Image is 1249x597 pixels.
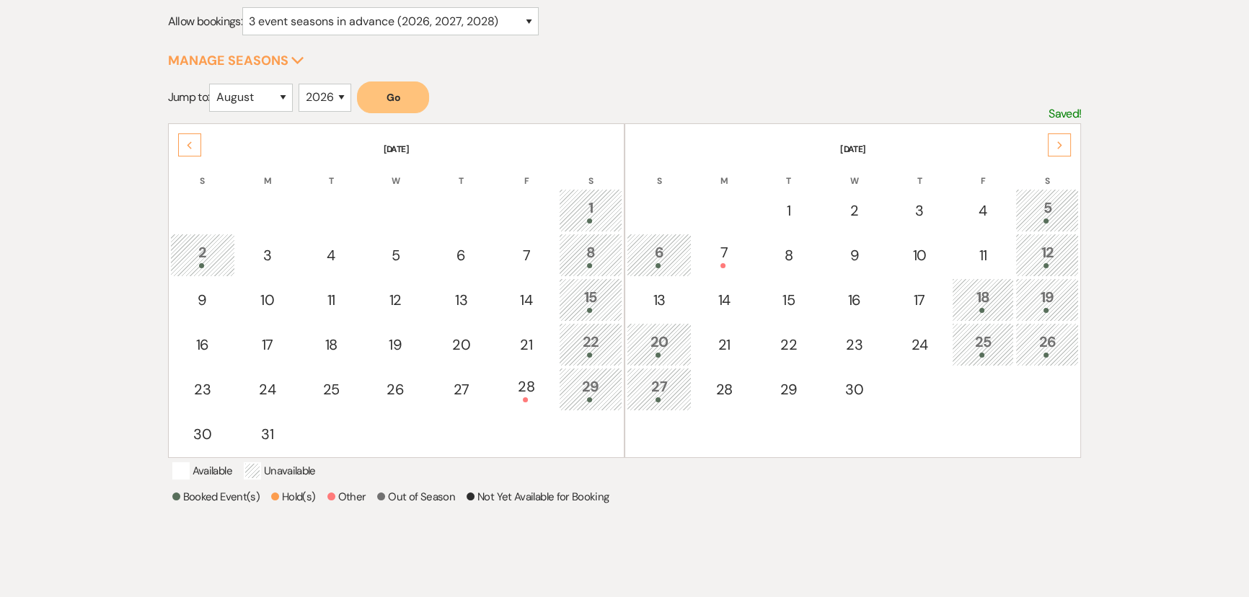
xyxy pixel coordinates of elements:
[308,334,354,355] div: 18
[756,157,820,187] th: T
[764,244,812,266] div: 8
[960,200,1006,221] div: 4
[371,289,419,311] div: 12
[271,488,316,505] p: Hold(s)
[178,334,227,355] div: 16
[830,200,879,221] div: 2
[635,289,684,311] div: 13
[244,289,291,311] div: 10
[701,289,747,311] div: 14
[635,242,684,268] div: 6
[244,423,291,445] div: 31
[503,244,550,266] div: 7
[170,125,622,156] th: [DATE]
[503,289,550,311] div: 14
[377,488,455,505] p: Out of Season
[830,289,879,311] div: 16
[1023,242,1071,268] div: 12
[1023,286,1071,313] div: 19
[1015,157,1079,187] th: S
[495,157,557,187] th: F
[244,334,291,355] div: 17
[170,157,235,187] th: S
[822,157,887,187] th: W
[952,157,1014,187] th: F
[1049,105,1081,123] p: Saved!
[1023,331,1071,358] div: 26
[627,157,692,187] th: S
[436,289,485,311] div: 13
[693,157,755,187] th: M
[244,462,316,479] p: Unavailable
[503,334,550,355] div: 21
[960,244,1006,266] div: 11
[428,157,493,187] th: T
[896,200,943,221] div: 3
[363,157,427,187] th: W
[327,488,366,505] p: Other
[559,157,622,187] th: S
[436,244,485,266] div: 6
[308,244,354,266] div: 4
[503,376,550,402] div: 28
[371,244,419,266] div: 5
[178,242,227,268] div: 2
[237,157,299,187] th: M
[567,376,614,402] div: 29
[371,379,419,400] div: 26
[178,423,227,445] div: 30
[436,379,485,400] div: 27
[635,331,684,358] div: 20
[896,289,943,311] div: 17
[635,376,684,402] div: 27
[701,334,747,355] div: 21
[244,379,291,400] div: 24
[168,89,210,105] span: Jump to:
[960,286,1006,313] div: 18
[764,334,812,355] div: 22
[371,334,419,355] div: 19
[467,488,609,505] p: Not Yet Available for Booking
[764,200,812,221] div: 1
[172,488,260,505] p: Booked Event(s)
[357,81,429,113] button: Go
[1023,197,1071,224] div: 5
[896,334,943,355] div: 24
[830,334,879,355] div: 23
[701,379,747,400] div: 28
[764,379,812,400] div: 29
[300,157,362,187] th: T
[178,289,227,311] div: 9
[896,244,943,266] div: 10
[436,334,485,355] div: 20
[172,462,232,479] p: Available
[960,331,1006,358] div: 25
[244,244,291,266] div: 3
[567,242,614,268] div: 8
[701,242,747,268] div: 7
[178,379,227,400] div: 23
[764,289,812,311] div: 15
[168,14,242,29] span: Allow bookings:
[830,379,879,400] div: 30
[627,125,1079,156] th: [DATE]
[567,331,614,358] div: 22
[168,54,304,67] button: Manage Seasons
[888,157,950,187] th: T
[567,286,614,313] div: 15
[308,289,354,311] div: 11
[308,379,354,400] div: 25
[830,244,879,266] div: 9
[567,197,614,224] div: 1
